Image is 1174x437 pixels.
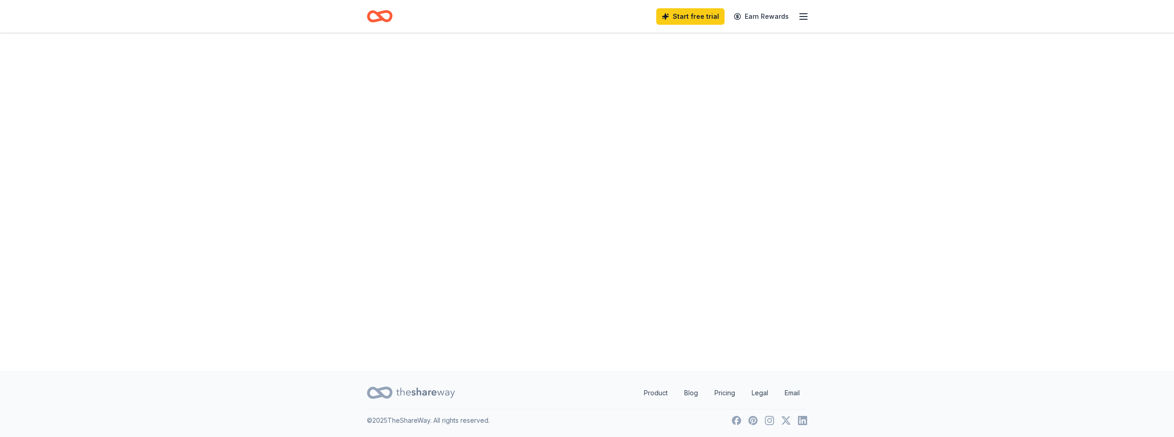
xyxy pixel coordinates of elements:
a: Blog [677,384,705,402]
nav: quick links [637,384,807,402]
a: Earn Rewards [728,8,794,25]
a: Email [777,384,807,402]
a: Pricing [707,384,742,402]
a: Start free trial [656,8,725,25]
a: Home [367,6,393,27]
a: Product [637,384,675,402]
a: Legal [744,384,775,402]
p: © 2025 TheShareWay. All rights reserved. [367,415,490,426]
